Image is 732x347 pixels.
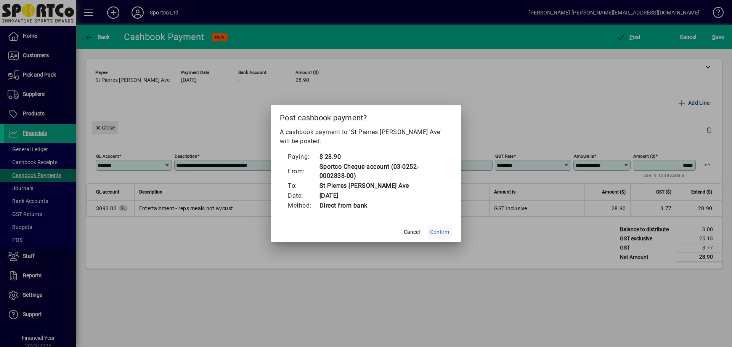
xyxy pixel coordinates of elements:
[287,181,319,191] td: To:
[319,181,445,191] td: St Pierres [PERSON_NAME] Ave
[287,152,319,162] td: Paying:
[287,162,319,181] td: From:
[427,225,452,239] button: Confirm
[287,201,319,211] td: Method:
[319,162,445,181] td: Sportco Cheque account (03-0252-0002838-00)
[319,191,445,201] td: [DATE]
[400,225,424,239] button: Cancel
[271,105,461,127] h2: Post cashbook payment?
[280,128,452,146] p: A cashbook payment to 'St Pierres [PERSON_NAME] Ave' will be posted.
[430,228,449,236] span: Confirm
[287,191,319,201] td: Date:
[404,228,420,236] span: Cancel
[319,201,445,211] td: Direct from bank
[319,152,445,162] td: $ 28.90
